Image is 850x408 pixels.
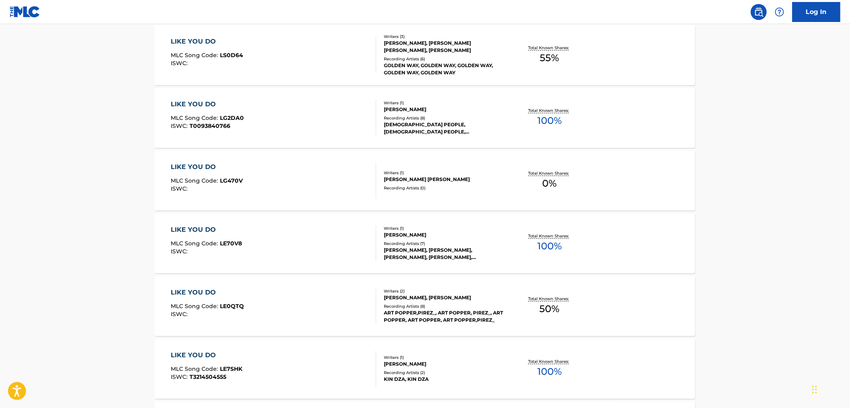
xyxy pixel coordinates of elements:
div: Recording Artists ( 7 ) [384,241,505,247]
div: LIKE YOU DO [171,163,243,172]
span: 50 % [540,302,560,316]
span: MLC Song Code : [171,177,220,185]
div: Writers ( 2 ) [384,289,505,295]
span: MLC Song Code : [171,52,220,59]
p: Total Known Shares: [528,359,571,365]
div: LIKE YOU DO [171,100,244,109]
div: Recording Artists ( 0 ) [384,185,505,191]
div: Recording Artists ( 8 ) [384,304,505,310]
a: LIKE YOU DOMLC Song Code:LG470VISWC:Writers (1)[PERSON_NAME] [PERSON_NAME]Recording Artists (0)To... [155,151,695,211]
div: [PERSON_NAME], [PERSON_NAME], [PERSON_NAME], [PERSON_NAME], [PERSON_NAME] [384,247,505,261]
span: MLC Song Code : [171,115,220,122]
p: Total Known Shares: [528,171,571,177]
div: Writers ( 3 ) [384,34,505,40]
div: [PERSON_NAME], [PERSON_NAME] [PERSON_NAME], [PERSON_NAME] [384,40,505,54]
a: LIKE YOU DOMLC Song Code:LS0D64ISWC:Writers (3)[PERSON_NAME], [PERSON_NAME] [PERSON_NAME], [PERSO... [155,25,695,85]
div: [DEMOGRAPHIC_DATA] PEOPLE, [DEMOGRAPHIC_DATA] PEOPLE, [DEMOGRAPHIC_DATA] PEOPLE, [DEMOGRAPHIC_DAT... [384,121,505,136]
span: MLC Song Code : [171,240,220,247]
p: Total Known Shares: [528,233,571,239]
span: ISWC : [171,185,190,193]
div: Recording Artists ( 6 ) [384,56,505,62]
div: LIKE YOU DO [171,351,243,360]
div: Writers ( 1 ) [384,226,505,232]
a: LIKE YOU DOMLC Song Code:LE70V8ISWC:Writers (1)[PERSON_NAME]Recording Artists (7)[PERSON_NAME], [... [155,213,695,273]
span: 100 % [537,239,562,254]
span: LE70V8 [220,240,242,247]
div: Help [772,4,788,20]
div: Writers ( 1 ) [384,170,505,176]
p: Total Known Shares: [528,296,571,302]
img: MLC Logo [10,6,40,18]
span: ISWC : [171,248,190,255]
iframe: Chat Widget [810,370,850,408]
a: LIKE YOU DOMLC Song Code:LE7SHKISWC:T3214504555Writers (1)[PERSON_NAME]Recording Artists (2)KIN D... [155,339,695,399]
span: ISWC : [171,123,190,130]
div: Recording Artists ( 8 ) [384,115,505,121]
p: Total Known Shares: [528,108,571,114]
div: LIKE YOU DO [171,288,244,298]
a: Public Search [751,4,767,20]
div: Writers ( 1 ) [384,100,505,106]
div: ART POPPER,PIREZ_, ART POPPER, PIREZ_, ART POPPER, ART POPPER, ART POPPER,PIREZ_ [384,310,505,324]
div: Writers ( 1 ) [384,355,505,361]
span: LS0D64 [220,52,243,59]
a: Log In [792,2,840,22]
div: Drag [812,378,817,402]
div: KIN DZA, KIN DZA [384,376,505,383]
div: [PERSON_NAME] [PERSON_NAME] [384,176,505,183]
span: LG470V [220,177,243,185]
div: [PERSON_NAME], [PERSON_NAME] [384,295,505,302]
span: ISWC : [171,374,190,381]
span: 55 % [540,51,559,66]
img: help [775,7,784,17]
img: search [754,7,764,17]
div: [PERSON_NAME] [384,361,505,368]
div: [PERSON_NAME] [384,106,505,113]
div: GOLDEN WAY, GOLDEN WAY, GOLDEN WAY, GOLDEN WAY, GOLDEN WAY [384,62,505,77]
span: MLC Song Code : [171,303,220,310]
a: LIKE YOU DOMLC Song Code:LE0QTQISWC:Writers (2)[PERSON_NAME], [PERSON_NAME]Recording Artists (8)A... [155,276,695,336]
div: Recording Artists ( 2 ) [384,370,505,376]
span: ISWC : [171,60,190,67]
div: [PERSON_NAME] [384,232,505,239]
span: 100 % [537,365,562,379]
p: Total Known Shares: [528,45,571,51]
span: T0093840766 [190,123,231,130]
span: 100 % [537,114,562,128]
div: LIKE YOU DO [171,225,242,235]
a: LIKE YOU DOMLC Song Code:LG2DA0ISWC:T0093840766Writers (1)[PERSON_NAME]Recording Artists (8)[DEMO... [155,88,695,148]
span: LE0QTQ [220,303,244,310]
div: LIKE YOU DO [171,37,243,47]
span: ISWC : [171,311,190,318]
span: LE7SHK [220,366,243,373]
span: 0 % [543,177,557,191]
span: MLC Song Code : [171,366,220,373]
span: LG2DA0 [220,115,244,122]
span: T3214504555 [190,374,227,381]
